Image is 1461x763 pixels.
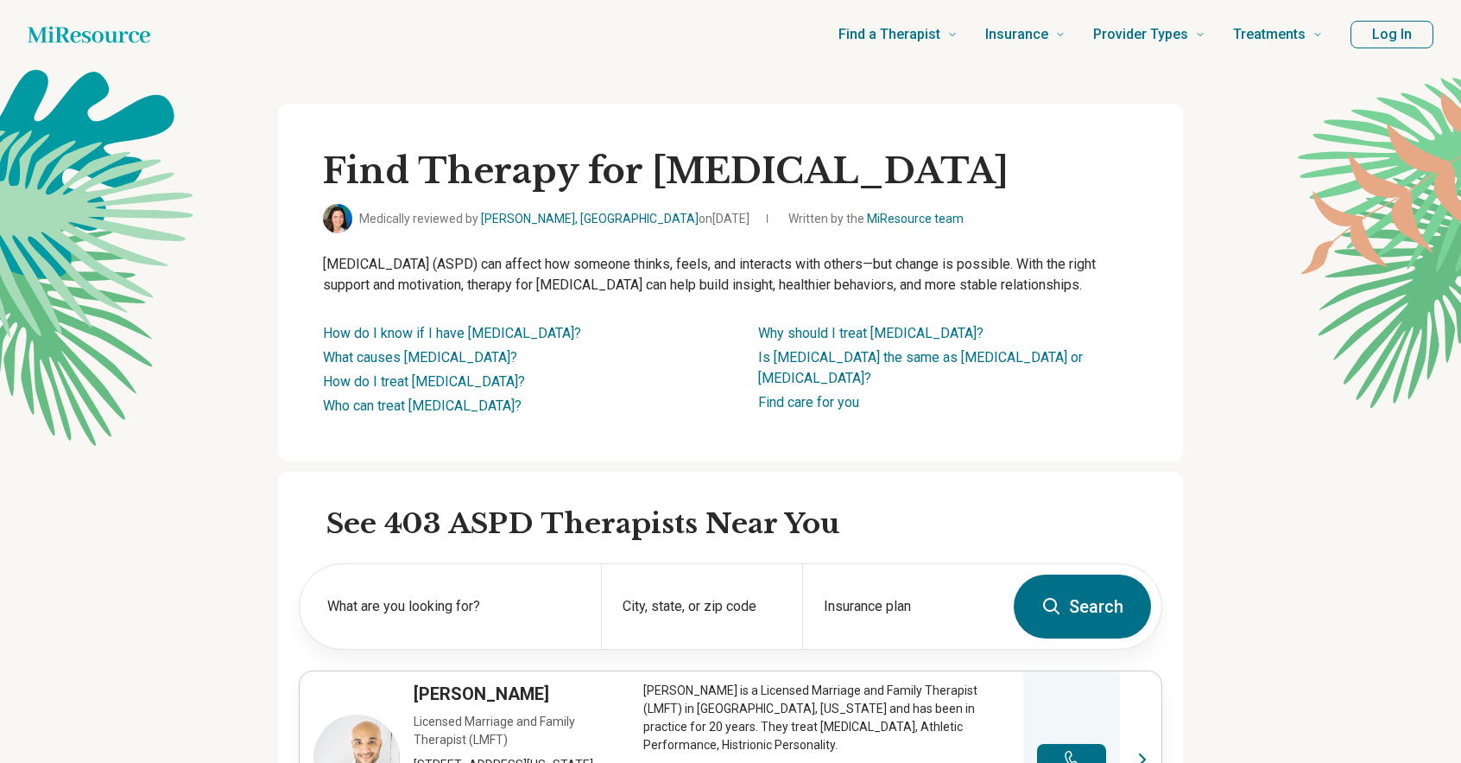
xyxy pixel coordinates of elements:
[867,212,964,226] a: MiResource team
[359,210,749,228] span: Medically reviewed by
[1350,21,1433,48] button: Log In
[481,212,699,226] a: [PERSON_NAME], [GEOGRAPHIC_DATA]
[323,254,1138,296] p: [MEDICAL_DATA] (ASPD) can affect how someone thinks, feels, and interacts with others—but change ...
[838,22,940,47] span: Find a Therapist
[1233,22,1306,47] span: Treatments
[758,349,1083,386] a: Is [MEDICAL_DATA] the same as [MEDICAL_DATA] or [MEDICAL_DATA]?
[1093,22,1188,47] span: Provider Types
[699,212,749,226] span: on [DATE]
[323,325,581,341] a: How do I know if I have [MEDICAL_DATA]?
[758,394,859,410] a: Find care for you
[323,373,525,390] a: How do I treat [MEDICAL_DATA]?
[788,210,964,228] span: Written by the
[326,506,1162,543] h2: See 403 ASPD Therapists Near You
[28,17,150,52] a: Home page
[327,596,580,617] label: What are you looking for?
[985,22,1048,47] span: Insurance
[1014,575,1151,639] button: Search
[323,349,517,366] a: What causes [MEDICAL_DATA]?
[323,149,1138,194] h1: Find Therapy for [MEDICAL_DATA]
[323,397,522,414] a: Who can treat [MEDICAL_DATA]?
[758,325,983,341] a: Why should I treat [MEDICAL_DATA]?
